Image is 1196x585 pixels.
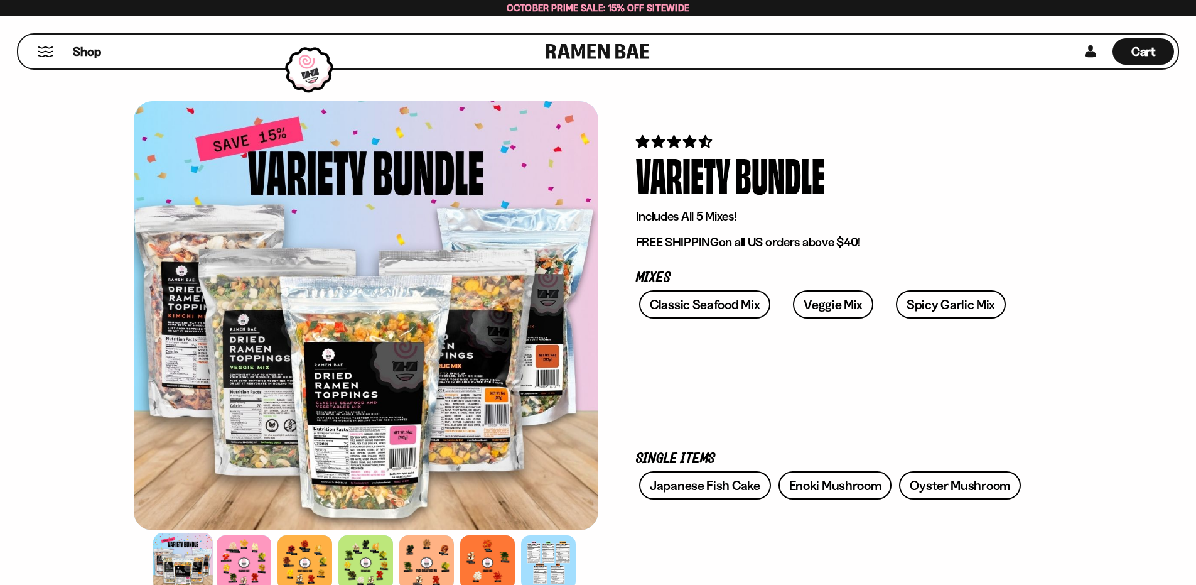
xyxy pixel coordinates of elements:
[507,2,690,14] span: October Prime Sale: 15% off Sitewide
[896,290,1006,319] a: Spicy Garlic Mix
[793,290,873,319] a: Veggie Mix
[639,290,770,319] a: Classic Seafood Mix
[636,234,1025,250] p: on all US orders above $40!
[735,151,825,198] div: Bundle
[636,151,730,198] div: Variety
[899,471,1021,500] a: Oyster Mushroom
[37,46,54,57] button: Mobile Menu Trigger
[1131,44,1156,59] span: Cart
[636,234,719,249] strong: FREE SHIPPING
[73,38,101,65] a: Shop
[636,209,1025,224] p: Includes All 5 Mixes!
[636,272,1025,284] p: Mixes
[636,453,1025,465] p: Single Items
[778,471,892,500] a: Enoki Mushroom
[1112,35,1174,68] div: Cart
[73,43,101,60] span: Shop
[639,471,771,500] a: Japanese Fish Cake
[636,134,714,150] span: 4.63 stars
